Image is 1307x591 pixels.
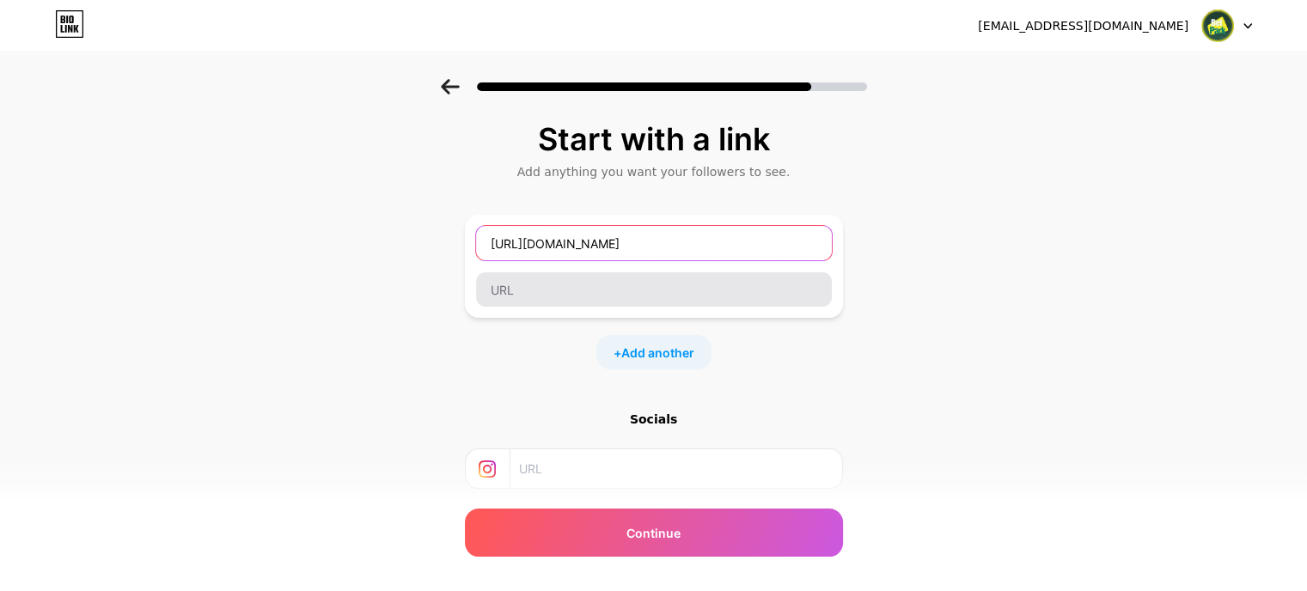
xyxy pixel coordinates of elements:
[473,122,834,156] div: Start with a link
[476,272,832,307] input: URL
[626,524,681,542] span: Continue
[1201,9,1234,42] img: btpark
[978,17,1188,35] div: [EMAIL_ADDRESS][DOMAIN_NAME]
[596,335,712,369] div: +
[473,163,834,180] div: Add anything you want your followers to see.
[476,226,832,260] input: Link name
[519,503,831,542] input: URL
[519,449,831,488] input: URL
[621,344,694,362] span: Add another
[465,411,843,428] div: Socials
